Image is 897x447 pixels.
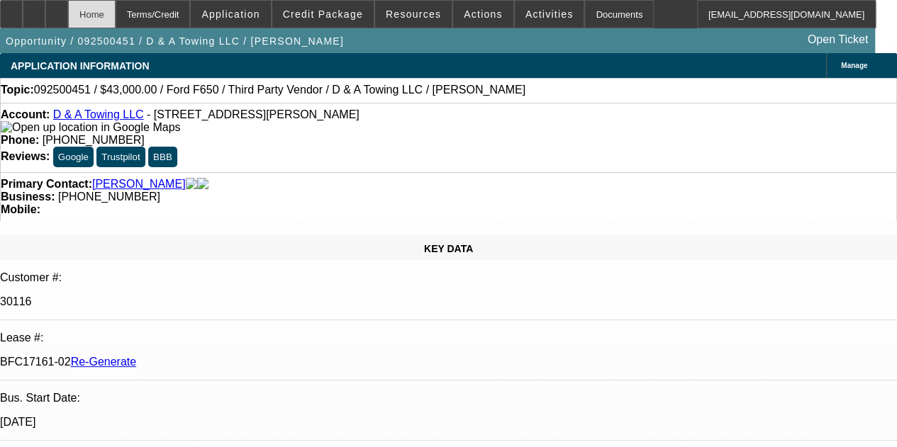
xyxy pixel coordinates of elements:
[53,108,144,120] a: D & A Towing LLC
[1,84,34,96] strong: Topic:
[197,178,208,191] img: linkedin-icon.png
[1,121,180,133] a: View Google Maps
[53,147,94,167] button: Google
[424,243,473,254] span: KEY DATA
[464,9,503,20] span: Actions
[96,147,145,167] button: Trustpilot
[1,203,40,215] strong: Mobile:
[1,150,50,162] strong: Reviews:
[375,1,452,28] button: Resources
[34,84,525,96] span: 092500451 / $43,000.00 / Ford F650 / Third Party Vendor / D & A Towing LLC / [PERSON_NAME]
[147,108,360,120] span: - [STREET_ADDRESS][PERSON_NAME]
[525,9,574,20] span: Activities
[43,134,145,146] span: [PHONE_NUMBER]
[58,191,160,203] span: [PHONE_NUMBER]
[1,134,39,146] strong: Phone:
[386,9,441,20] span: Resources
[6,35,344,47] span: Opportunity / 092500451 / D & A Towing LLC / [PERSON_NAME]
[191,1,270,28] button: Application
[1,121,180,134] img: Open up location in Google Maps
[1,108,50,120] strong: Account:
[453,1,513,28] button: Actions
[841,62,867,69] span: Manage
[71,356,137,368] a: Re-Generate
[186,178,197,191] img: facebook-icon.png
[272,1,374,28] button: Credit Package
[1,178,92,191] strong: Primary Contact:
[201,9,260,20] span: Application
[1,191,55,203] strong: Business:
[515,1,584,28] button: Activities
[283,9,363,20] span: Credit Package
[92,178,186,191] a: [PERSON_NAME]
[11,60,149,72] span: APPLICATION INFORMATION
[802,28,874,52] a: Open Ticket
[148,147,177,167] button: BBB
